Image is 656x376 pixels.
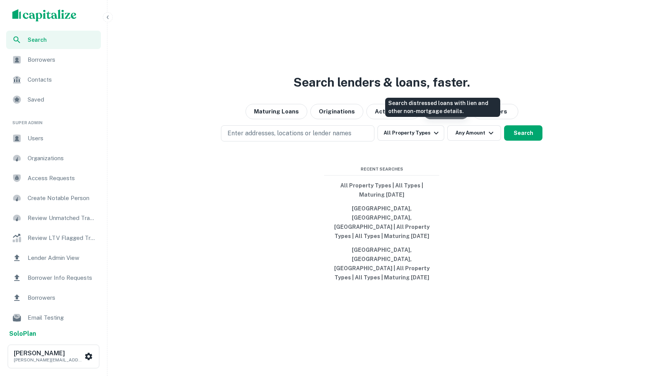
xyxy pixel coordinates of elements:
[12,9,77,21] img: capitalize-logo.png
[28,213,96,223] span: Review Unmatched Transactions
[618,315,656,351] iframe: Chat Widget
[14,356,83,363] p: [PERSON_NAME][EMAIL_ADDRESS][PERSON_NAME][DOMAIN_NAME]
[28,95,96,104] span: Saved
[227,129,351,138] p: Enter addresses, locations or lender names
[6,71,101,89] a: Contacts
[6,110,101,129] li: Super Admin
[28,36,96,44] span: Search
[28,194,96,203] span: Create Notable Person
[6,169,101,187] a: Access Requests
[6,309,101,327] a: Email Testing
[28,134,96,143] span: Users
[324,243,439,284] button: [GEOGRAPHIC_DATA], [GEOGRAPHIC_DATA], [GEOGRAPHIC_DATA] | All Property Types | All Types | Maturi...
[28,233,96,243] span: Review LTV Flagged Transactions
[6,149,101,167] a: Organizations
[385,98,500,117] div: Search distressed loans with lien and other non-mortgage details.
[366,104,420,119] button: Active Loans
[324,202,439,243] button: [GEOGRAPHIC_DATA], [GEOGRAPHIC_DATA], [GEOGRAPHIC_DATA] | All Property Types | All Types | Maturi...
[9,329,36,338] a: SoloPlan
[6,249,101,267] a: Lender Admin View
[246,104,307,119] button: Maturing Loans
[447,125,501,141] button: Any Amount
[28,55,96,64] span: Borrowers
[504,125,542,141] button: Search
[310,104,363,119] button: Originations
[324,179,439,202] button: All Property Types | All Types | Maturing [DATE]
[221,125,374,141] button: Enter addresses, locations or lender names
[6,289,101,307] a: Borrowers
[377,125,444,141] button: All Property Types
[28,253,96,263] span: Lender Admin View
[6,189,101,207] a: Create Notable Person
[6,269,101,287] a: Borrower Info Requests
[14,350,83,356] h6: [PERSON_NAME]
[6,31,101,49] a: Search
[324,166,439,172] span: Recent Searches
[28,154,96,163] span: Organizations
[293,73,470,92] h3: Search lenders & loans, faster.
[28,174,96,183] span: Access Requests
[8,345,99,368] button: [PERSON_NAME][PERSON_NAME][EMAIL_ADDRESS][PERSON_NAME][DOMAIN_NAME]
[28,293,96,302] span: Borrowers
[28,273,96,282] span: Borrower Info Requests
[6,51,101,69] a: Borrowers
[6,229,101,247] a: Review LTV Flagged Transactions
[28,313,96,322] span: Email Testing
[9,330,36,337] strong: Solo Plan
[6,129,101,148] a: Users
[28,75,96,84] span: Contacts
[6,90,101,109] a: Saved
[6,209,101,227] a: Review Unmatched Transactions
